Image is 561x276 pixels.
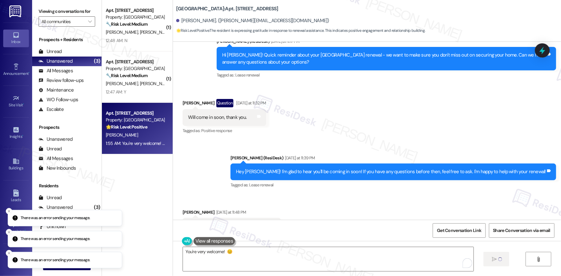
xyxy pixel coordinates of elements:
button: Close toast [6,250,12,256]
button: Close toast [6,229,12,235]
p: There was an error sending your message. [21,215,90,221]
p: There was an error sending your message. [21,236,90,242]
button: Close toast [6,208,12,214]
p: There was an error sending your message. [21,257,90,263]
